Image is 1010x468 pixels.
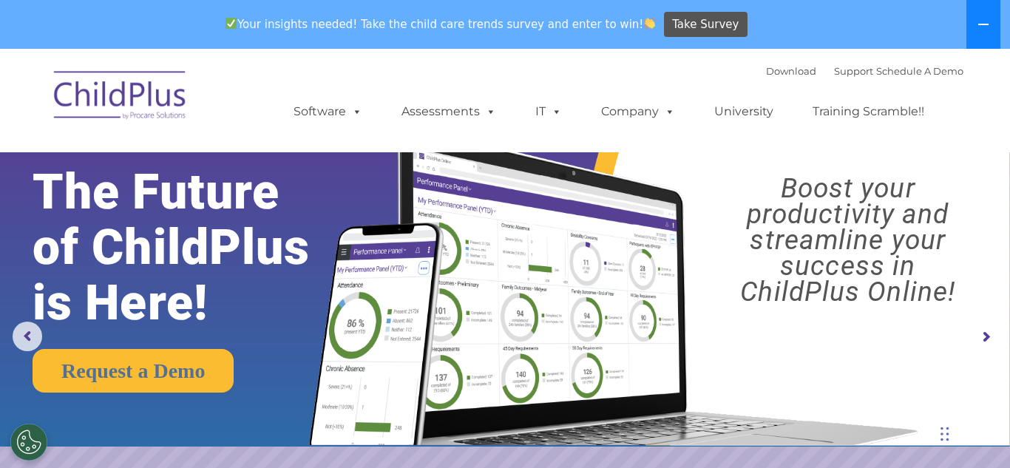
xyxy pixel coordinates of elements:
[698,175,997,305] rs-layer: Boost your productivity and streamline your success in ChildPlus Online!
[767,308,1010,468] iframe: Chat Widget
[876,65,963,77] a: Schedule A Demo
[219,10,662,38] span: Your insights needed! Take the child care trends survey and enter to win!
[766,65,816,77] a: Download
[834,65,873,77] a: Support
[47,61,194,135] img: ChildPlus by Procare Solutions
[798,97,939,126] a: Training Scramble!!
[33,164,355,330] rs-layer: The Future of ChildPlus is Here!
[206,98,251,109] span: Last name
[226,18,237,29] img: ✅
[10,424,47,461] button: Cookies Settings
[644,18,655,29] img: 👏
[699,97,788,126] a: University
[387,97,511,126] a: Assessments
[586,97,690,126] a: Company
[521,97,577,126] a: IT
[766,65,963,77] font: |
[940,412,949,456] div: Drag
[33,349,234,393] a: Request a Demo
[279,97,377,126] a: Software
[664,12,748,38] a: Take Survey
[206,158,268,169] span: Phone number
[672,12,739,38] span: Take Survey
